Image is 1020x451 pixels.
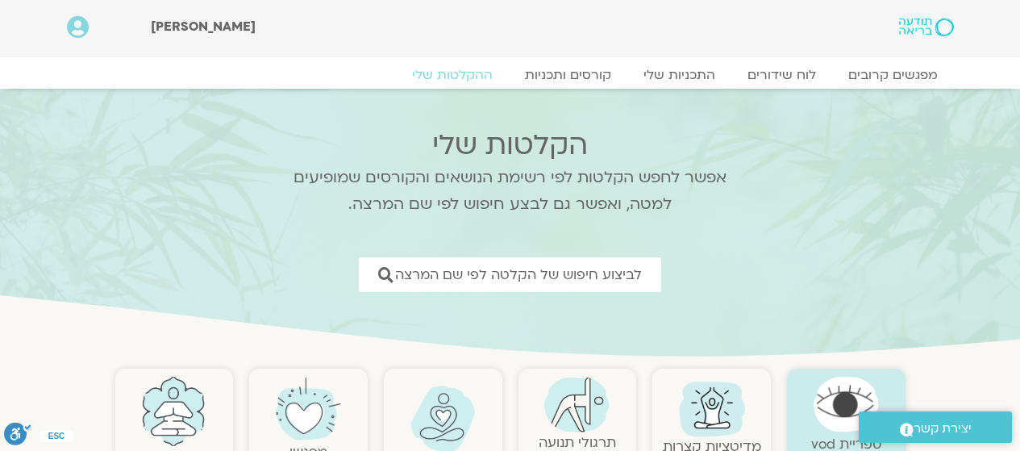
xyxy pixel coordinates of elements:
[359,257,661,292] a: לביצוע חיפוש של הקלטה לפי שם המרצה
[67,67,954,83] nav: Menu
[396,67,509,83] a: ההקלטות שלי
[731,67,832,83] a: לוח שידורים
[859,411,1012,443] a: יצירת קשר
[273,129,748,161] h2: הקלטות שלי
[627,67,731,83] a: התכניות שלי
[914,418,972,440] span: יצירת קשר
[832,67,954,83] a: מפגשים קרובים
[151,18,256,35] span: [PERSON_NAME]
[395,267,642,282] span: לביצוע חיפוש של הקלטה לפי שם המרצה
[509,67,627,83] a: קורסים ותכניות
[273,165,748,218] p: אפשר לחפש הקלטות לפי רשימת הנושאים והקורסים שמופיעים למטה, ואפשר גם לבצע חיפוש לפי שם המרצה.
